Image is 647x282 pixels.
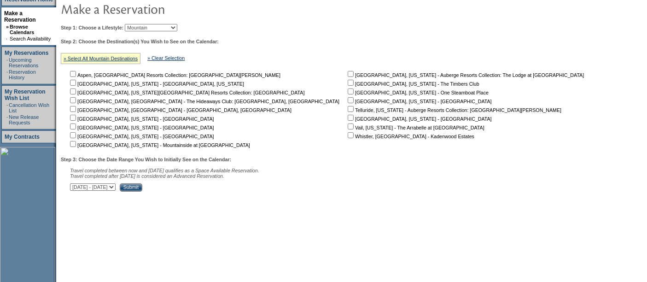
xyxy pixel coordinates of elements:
a: Cancellation Wish List [9,102,49,113]
span: Travel completed between now and [DATE] qualifies as a Space Available Reservation. [70,168,259,173]
a: Search Availability [10,36,51,41]
nobr: Travel completed after [DATE] is considered an Advanced Reservation. [70,173,224,179]
input: Submit [120,183,142,192]
b: Step 1: Choose a Lifestyle: [61,25,123,30]
b: » [6,24,9,29]
a: Upcoming Reservations [9,57,38,68]
b: Step 3: Choose the Date Range You Wish to Initially See on the Calendar: [61,157,231,162]
a: » Clear Selection [147,55,185,61]
td: · [6,102,8,113]
a: My Reservations [5,50,48,56]
a: Browse Calendars [10,24,34,35]
nobr: Whistler, [GEOGRAPHIC_DATA] - Kadenwood Estates [346,134,474,139]
a: My Reservation Wish List [5,88,46,101]
nobr: [GEOGRAPHIC_DATA], [US_STATE] - [GEOGRAPHIC_DATA] [68,134,214,139]
nobr: Vail, [US_STATE] - The Arrabelle at [GEOGRAPHIC_DATA] [346,125,484,130]
a: Make a Reservation [4,10,36,23]
nobr: [GEOGRAPHIC_DATA], [US_STATE] - The Timbers Club [346,81,479,87]
nobr: [GEOGRAPHIC_DATA], [US_STATE] - [GEOGRAPHIC_DATA] [346,116,492,122]
nobr: [GEOGRAPHIC_DATA], [US_STATE] - [GEOGRAPHIC_DATA], [US_STATE] [68,81,244,87]
nobr: [GEOGRAPHIC_DATA], [US_STATE] - One Steamboat Place [346,90,489,95]
nobr: [GEOGRAPHIC_DATA], [GEOGRAPHIC_DATA] - [GEOGRAPHIC_DATA], [GEOGRAPHIC_DATA] [68,107,291,113]
a: My Contracts [5,134,40,140]
td: · [6,114,8,125]
nobr: [GEOGRAPHIC_DATA], [US_STATE] - [GEOGRAPHIC_DATA] [68,116,214,122]
nobr: [GEOGRAPHIC_DATA], [US_STATE] - [GEOGRAPHIC_DATA] [68,125,214,130]
a: New Release Requests [9,114,39,125]
a: Reservation History [9,69,36,80]
td: · [6,57,8,68]
td: · [6,36,9,41]
nobr: [GEOGRAPHIC_DATA], [GEOGRAPHIC_DATA] - The Hideaways Club: [GEOGRAPHIC_DATA], [GEOGRAPHIC_DATA] [68,99,339,104]
nobr: [GEOGRAPHIC_DATA], [US_STATE] - Mountainside at [GEOGRAPHIC_DATA] [68,142,250,148]
nobr: [GEOGRAPHIC_DATA], [US_STATE] - [GEOGRAPHIC_DATA] [346,99,492,104]
b: Step 2: Choose the Destination(s) You Wish to See on the Calendar: [61,39,219,44]
td: · [6,69,8,80]
nobr: [GEOGRAPHIC_DATA], [US_STATE] - Auberge Resorts Collection: The Lodge at [GEOGRAPHIC_DATA] [346,72,584,78]
nobr: [GEOGRAPHIC_DATA], [US_STATE][GEOGRAPHIC_DATA] Resorts Collection: [GEOGRAPHIC_DATA] [68,90,304,95]
a: » Select All Mountain Destinations [64,56,138,61]
nobr: Telluride, [US_STATE] - Auberge Resorts Collection: [GEOGRAPHIC_DATA][PERSON_NAME] [346,107,561,113]
nobr: Aspen, [GEOGRAPHIC_DATA] Resorts Collection: [GEOGRAPHIC_DATA][PERSON_NAME] [68,72,280,78]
